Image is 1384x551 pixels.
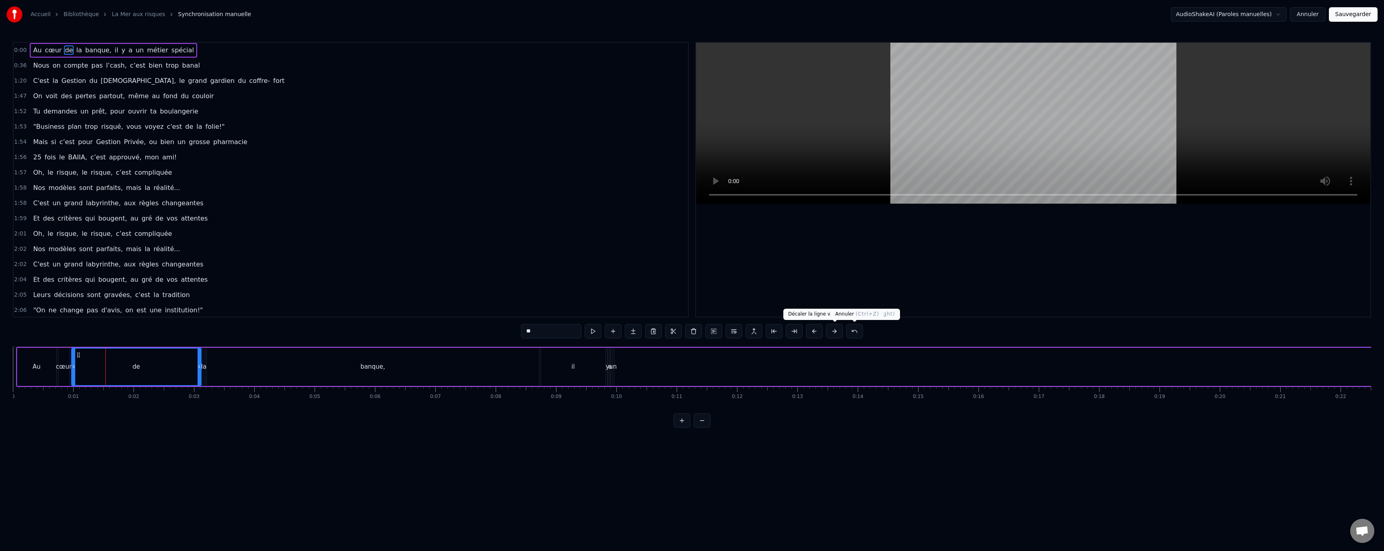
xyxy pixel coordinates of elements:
[33,362,41,371] div: Au
[180,91,189,101] span: du
[14,291,27,299] span: 2:05
[490,394,501,400] div: 0:08
[95,183,124,192] span: parfaits,
[14,62,27,70] span: 0:36
[360,362,385,371] div: banque,
[128,45,133,55] span: a
[61,76,87,85] span: Gestion
[56,362,72,371] div: cœur
[178,10,251,19] span: Synchronisation manuelle
[51,198,61,208] span: un
[67,153,88,162] span: BAIIA,
[57,214,82,223] span: critères
[149,305,163,315] span: une
[134,290,151,299] span: c'est
[1154,394,1165,400] div: 0:19
[125,244,142,254] span: mais
[608,362,612,371] div: a
[792,394,803,400] div: 0:13
[32,45,42,55] span: Au
[97,214,128,223] span: bougent,
[14,276,27,284] span: 2:04
[56,229,80,238] span: risque,
[14,199,27,207] span: 1:58
[44,45,63,55] span: cœur
[32,214,40,223] span: Et
[91,107,108,116] span: prêt,
[63,61,89,70] span: compte
[50,137,57,147] span: si
[32,168,45,177] span: Oh,
[100,122,124,131] span: risqué,
[103,290,133,299] span: gravées,
[1290,7,1325,22] button: Annuler
[191,91,214,101] span: couloir
[32,76,50,85] span: C'est
[121,45,126,55] span: y
[90,168,113,177] span: risque,
[1215,394,1225,400] div: 0:20
[128,91,150,101] span: même
[90,153,107,162] span: c’est
[32,137,48,147] span: Mais
[32,61,50,70] span: Nous
[108,153,142,162] span: approuvé,
[14,245,27,253] span: 2:02
[14,92,27,100] span: 1:47
[249,394,260,400] div: 0:04
[180,275,209,284] span: attentes
[32,122,65,131] span: "Business
[14,46,27,54] span: 0:00
[606,362,610,371] div: y
[430,394,441,400] div: 0:07
[783,309,900,320] div: Décaler la ligne vers l'avant
[153,290,160,299] span: la
[58,153,66,162] span: le
[51,76,59,85] span: la
[129,61,146,70] span: c’est
[853,394,863,400] div: 0:14
[47,229,54,238] span: le
[165,61,179,70] span: trop
[81,229,88,238] span: le
[370,394,381,400] div: 0:06
[90,229,113,238] span: risque,
[14,138,27,146] span: 1:54
[212,137,248,147] span: pharmacie
[154,275,164,284] span: de
[84,214,96,223] span: qui
[32,305,46,315] span: "On
[53,290,84,299] span: décisions
[86,305,99,315] span: pas
[166,122,183,131] span: c'est
[64,10,99,19] a: Bibliothèque
[144,183,151,192] span: la
[101,305,123,315] span: d'avis,
[148,61,163,70] span: bien
[148,137,158,147] span: ou
[14,123,27,131] span: 1:53
[64,45,74,55] span: de
[109,107,126,116] span: pour
[611,394,622,400] div: 0:10
[609,362,617,371] div: un
[205,122,226,131] span: folie!"
[59,137,76,147] span: c’est
[6,6,23,23] img: youka
[14,169,27,177] span: 1:57
[732,394,743,400] div: 0:12
[153,244,181,254] span: réalité...
[134,229,173,238] span: compliquée
[48,183,77,192] span: modèles
[134,168,173,177] span: compliquée
[181,61,200,70] span: banal
[67,122,82,131] span: plan
[44,153,57,162] span: fois
[141,214,153,223] span: gré
[100,76,177,85] span: [DEMOGRAPHIC_DATA],
[184,122,194,131] span: de
[43,107,78,116] span: demandes
[42,275,55,284] span: des
[149,107,157,116] span: ta
[52,61,62,70] span: on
